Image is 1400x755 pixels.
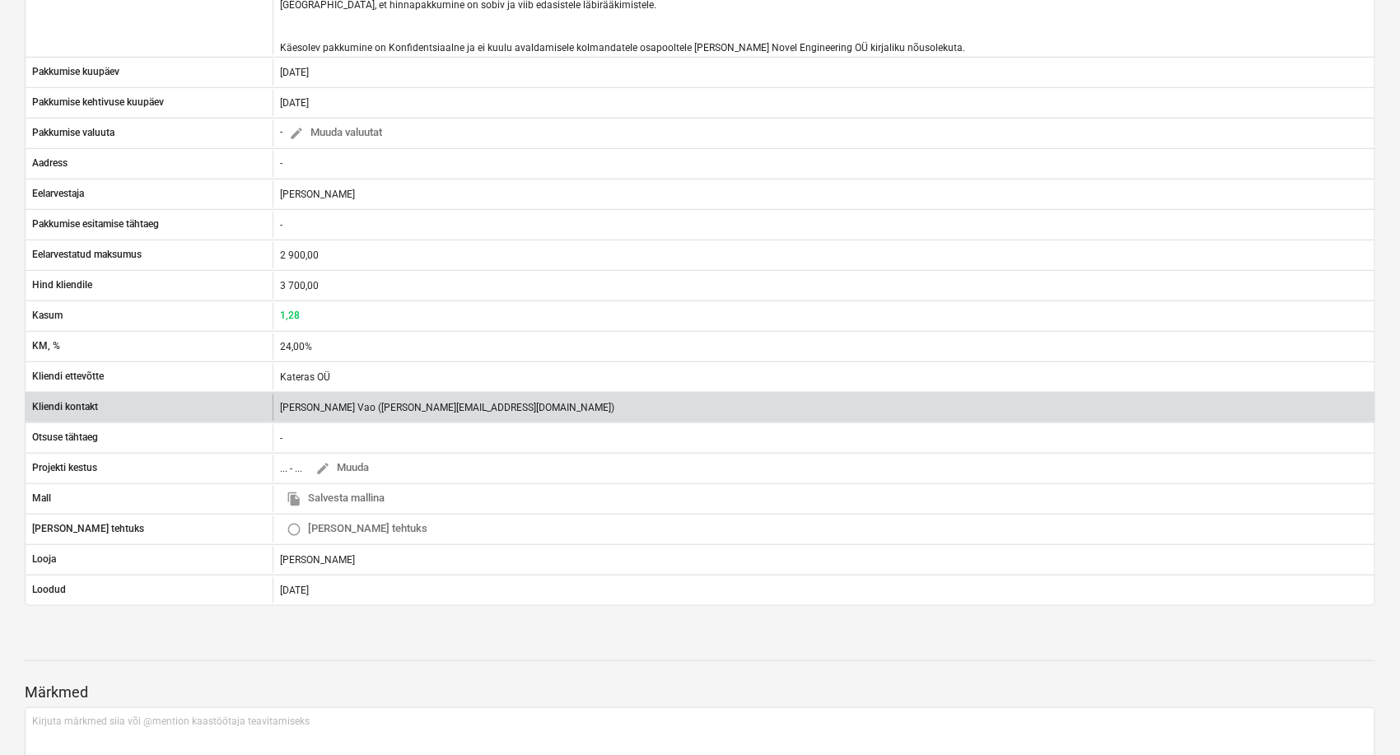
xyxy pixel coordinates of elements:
p: Otsuse tähtaeg [32,431,98,445]
div: [PERSON_NAME] Vao ([PERSON_NAME][EMAIL_ADDRESS][DOMAIN_NAME]) [280,402,614,413]
div: - [280,432,289,444]
span: edit [289,126,304,141]
div: ... - ... [280,455,376,481]
p: Märkmed [25,683,1375,702]
p: Eelarvestatud maksumus [32,248,142,262]
span: file_copy [287,492,301,506]
p: Loodud [32,583,66,597]
div: 2 900,00 [280,249,325,261]
div: [PERSON_NAME] [280,189,362,200]
span: [PERSON_NAME] tehtuks [287,520,427,538]
p: Mall [32,492,51,506]
p: Hind kliendile [32,278,92,292]
div: - [280,219,289,231]
p: [PERSON_NAME] tehtuks [32,522,144,536]
div: Kateras OÜ [280,371,330,383]
p: Projekti kestus [32,461,97,475]
button: [PERSON_NAME] tehtuks [280,516,434,542]
span: Salvesta mallina [287,489,385,508]
div: 3 700,00 [280,280,325,291]
div: [DATE] [280,67,315,78]
p: Aadress [32,156,68,170]
p: Pakkumise valuuta [32,126,114,140]
div: - [280,120,478,146]
div: [DATE] [280,97,315,109]
p: Pakkumise kehtivuse kuupäev [32,96,164,110]
span: Muuda [315,459,369,478]
button: Muuda valuutat [282,120,389,146]
p: Looja [32,552,56,566]
p: Pakkumise kuupäev [32,65,119,79]
p: KM, % [32,339,60,353]
span: Muuda valuutat [289,124,382,142]
div: [DATE] [273,577,1374,604]
p: Kliendi ettevõtte [32,370,104,384]
div: 24,00% [280,341,319,352]
p: - [280,156,282,170]
p: Kliendi kontakt [32,400,98,414]
p: 1,28 [280,309,300,323]
span: edit [315,461,330,476]
p: Pakkumise esitamise tähtaeg [32,217,159,231]
button: Muuda [309,455,376,481]
button: Salvesta mallina [280,486,391,511]
p: Kasum [32,309,63,323]
p: Eelarvestaja [32,187,84,201]
div: [PERSON_NAME] [273,547,1374,573]
span: radio_button_unchecked [287,522,301,537]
